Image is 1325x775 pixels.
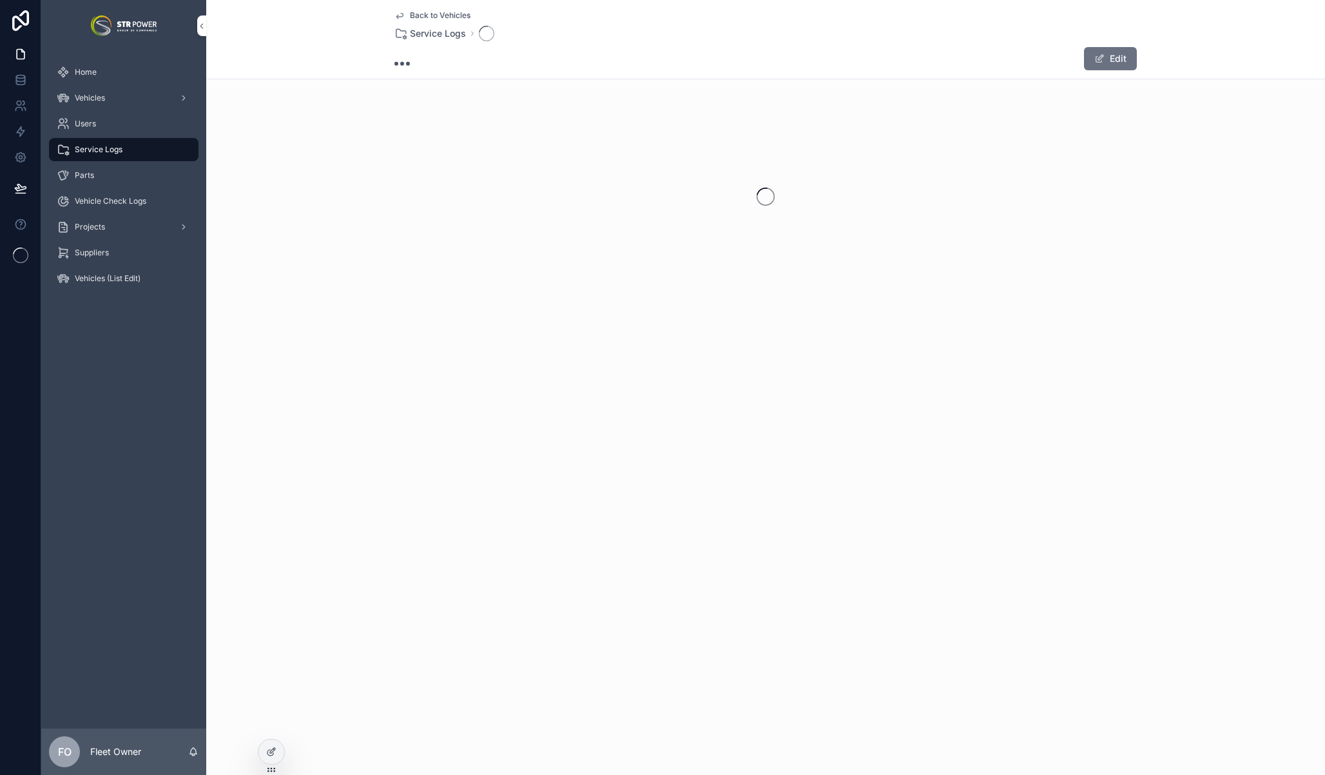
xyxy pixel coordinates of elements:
a: Users [49,112,198,135]
a: Parts [49,164,198,187]
span: Vehicles (List Edit) [75,273,140,284]
span: FO [58,744,72,760]
span: Home [75,67,97,77]
img: App logo [91,15,157,36]
span: Service Logs [410,27,466,40]
div: scrollable content [41,52,206,307]
span: Users [75,119,96,129]
button: Edit [1084,47,1137,70]
a: Home [49,61,198,84]
span: Back to Vehicles [410,10,470,21]
a: Suppliers [49,241,198,264]
span: Parts [75,170,94,181]
a: Projects [49,215,198,239]
span: Projects [75,222,105,232]
a: Vehicles [49,86,198,110]
span: Suppliers [75,248,109,258]
a: Vehicle Check Logs [49,190,198,213]
a: Service Logs [49,138,198,161]
span: Service Logs [75,144,122,155]
a: Vehicles (List Edit) [49,267,198,290]
p: Fleet Owner [90,745,141,758]
span: Vehicles [75,93,105,103]
a: Back to Vehicles [394,10,470,21]
span: Vehicle Check Logs [75,196,146,206]
a: Service Logs [394,27,466,40]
